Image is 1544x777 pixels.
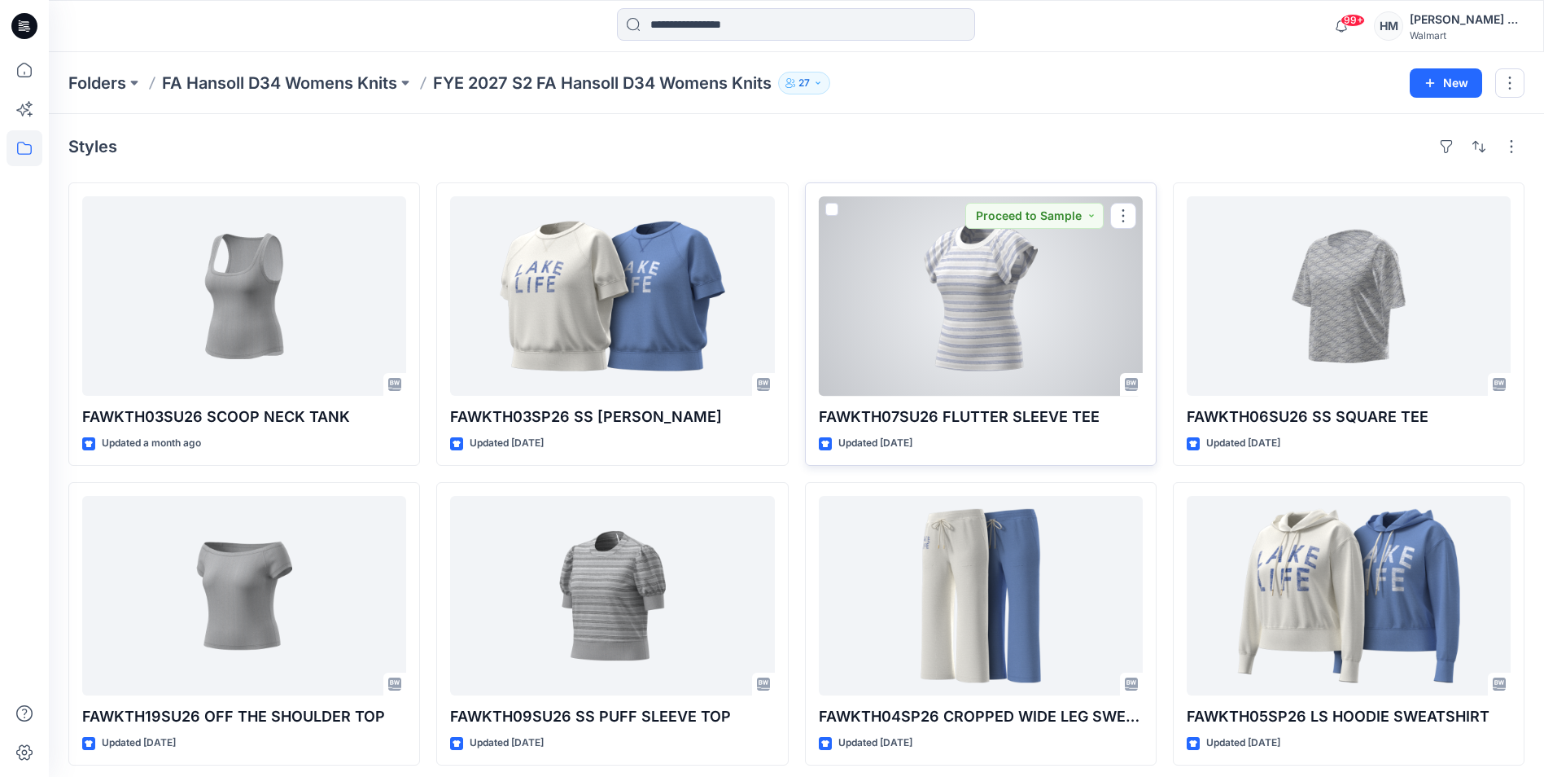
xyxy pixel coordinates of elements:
[1187,705,1511,728] p: FAWKTH05SP26 LS HOODIE SWEATSHIRT
[82,705,406,728] p: FAWKTH19SU26 OFF THE SHOULDER TOP
[838,735,912,752] p: Updated [DATE]
[102,435,201,452] p: Updated a month ago
[819,406,1143,428] p: FAWKTH07SU26 FLUTTER SLEEVE TEE
[1410,10,1524,29] div: [PERSON_NAME] Missy Team
[838,435,912,452] p: Updated [DATE]
[798,74,810,92] p: 27
[450,705,774,728] p: FAWKTH09SU26 SS PUFF SLEEVE TOP
[450,196,774,396] a: FAWKTH03SP26 SS RAGLAN SWEATSHIRT
[1187,406,1511,428] p: FAWKTH06SU26 SS SQUARE TEE
[819,705,1143,728] p: FAWKTH04SP26 CROPPED WIDE LEG SWEATPANT
[450,406,774,428] p: FAWKTH03SP26 SS [PERSON_NAME]
[1341,14,1365,27] span: 99+
[82,406,406,428] p: FAWKTH03SU26 SCOOP NECK TANK
[68,137,117,156] h4: Styles
[778,72,830,94] button: 27
[68,72,126,94] a: Folders
[450,496,774,696] a: FAWKTH09SU26 SS PUFF SLEEVE TOP
[1410,68,1482,98] button: New
[82,196,406,396] a: FAWKTH03SU26 SCOOP NECK TANK
[82,496,406,696] a: FAWKTH19SU26 OFF THE SHOULDER TOP
[470,435,544,452] p: Updated [DATE]
[1187,496,1511,696] a: FAWKTH05SP26 LS HOODIE SWEATSHIRT
[162,72,397,94] a: FA Hansoll D34 Womens Knits
[433,72,772,94] p: FYE 2027 S2 FA Hansoll D34 Womens Knits
[1410,29,1524,42] div: Walmart
[819,496,1143,696] a: FAWKTH04SP26 CROPPED WIDE LEG SWEATPANT
[102,735,176,752] p: Updated [DATE]
[1187,196,1511,396] a: FAWKTH06SU26 SS SQUARE TEE
[470,735,544,752] p: Updated [DATE]
[1374,11,1403,41] div: HM
[819,196,1143,396] a: FAWKTH07SU26 FLUTTER SLEEVE TEE
[1206,735,1280,752] p: Updated [DATE]
[1206,435,1280,452] p: Updated [DATE]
